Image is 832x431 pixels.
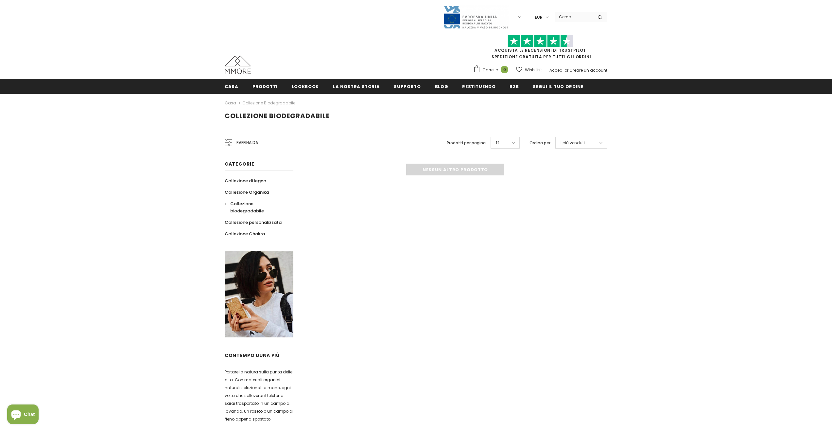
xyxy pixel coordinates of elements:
[516,64,542,76] a: Wish List
[225,178,266,184] span: Collezione di legno
[292,79,319,94] a: Lookbook
[225,217,282,228] a: Collezione personalizzata
[225,56,251,74] img: Casi MMORE
[525,67,542,73] span: Wish List
[569,67,607,73] a: Creare un account
[394,83,421,90] span: supporto
[333,83,380,90] span: La nostra storia
[561,140,585,146] span: I più venduti
[529,140,550,146] label: Ordina per
[462,83,495,90] span: Restituendo
[549,67,563,73] a: Accedi
[225,198,286,217] a: Collezione biodegradabile
[225,111,330,120] span: Collezione biodegradabile
[242,100,295,106] a: Collezione biodegradabile
[252,83,278,90] span: Prodotti
[225,368,293,423] p: Portare la natura sulla punta delle dita. Con materiali organici naturali selezionati a mano, ogn...
[535,14,543,21] span: EUR
[225,175,266,187] a: Collezione di legno
[473,65,511,75] a: Carrello 0
[225,231,265,237] span: Collezione Chakra
[230,201,264,214] span: Collezione biodegradabile
[435,79,448,94] a: Blog
[533,83,583,90] span: Segui il tuo ordine
[510,79,519,94] a: B2B
[564,67,568,73] span: or
[225,83,238,90] span: Casa
[225,219,282,225] span: Collezione personalizzata
[333,79,380,94] a: La nostra storia
[501,66,508,73] span: 0
[508,35,573,47] img: Fidati di Pilot Stars
[443,5,509,29] img: Javni Razpis
[225,161,254,167] span: Categorie
[225,79,238,94] a: Casa
[292,83,319,90] span: Lookbook
[225,228,265,240] a: Collezione Chakra
[435,83,448,90] span: Blog
[447,140,486,146] label: Prodotti per pagina
[473,38,607,60] span: SPEDIZIONE GRATUITA PER TUTTI GLI ORDINI
[225,189,269,195] span: Collezione Organika
[462,79,495,94] a: Restituendo
[555,12,593,22] input: Search Site
[494,47,586,53] a: Acquista le recensioni di TrustPilot
[482,67,498,73] span: Carrello
[533,79,583,94] a: Segui il tuo ordine
[496,140,499,146] span: 12
[225,187,269,198] a: Collezione Organika
[225,99,236,107] a: Casa
[236,139,258,146] span: Raffina da
[252,79,278,94] a: Prodotti
[225,352,280,359] span: contempo uUna più
[443,14,509,20] a: Javni Razpis
[510,83,519,90] span: B2B
[5,404,41,426] inbox-online-store-chat: Shopify online store chat
[394,79,421,94] a: supporto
